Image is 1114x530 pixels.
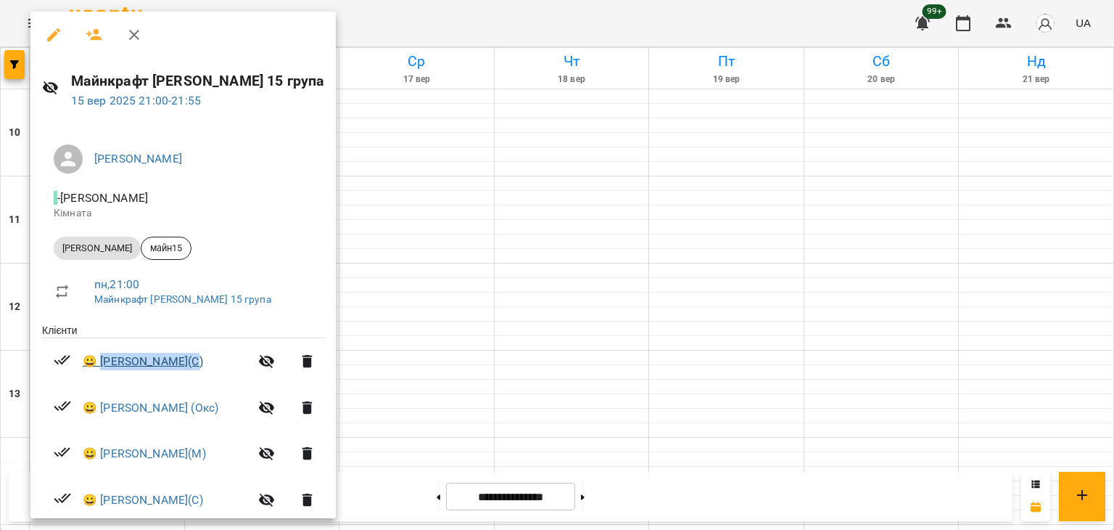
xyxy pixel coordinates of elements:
svg: Візит сплачено [54,444,71,461]
a: Майнкрафт [PERSON_NAME] 15 група [94,293,271,305]
h6: Майнкрафт [PERSON_NAME] 15 група [71,70,325,92]
a: 😀 [PERSON_NAME](М) [83,445,206,462]
a: пн , 21:00 [94,277,139,291]
a: 😀 [PERSON_NAME] (Окс) [83,399,218,417]
a: 15 вер 2025 21:00-21:55 [71,94,201,107]
span: [PERSON_NAME] [54,242,141,255]
svg: Візит сплачено [54,351,71,369]
span: майн15 [141,242,191,255]
a: 😀 [PERSON_NAME](С) [83,353,203,370]
div: майн15 [141,237,191,260]
svg: Візит сплачено [54,489,71,507]
svg: Візит сплачено [54,397,71,415]
span: - [PERSON_NAME] [54,191,151,205]
a: [PERSON_NAME] [94,152,182,166]
a: 😀 [PERSON_NAME](С) [83,492,203,509]
p: Кімната [54,206,313,221]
